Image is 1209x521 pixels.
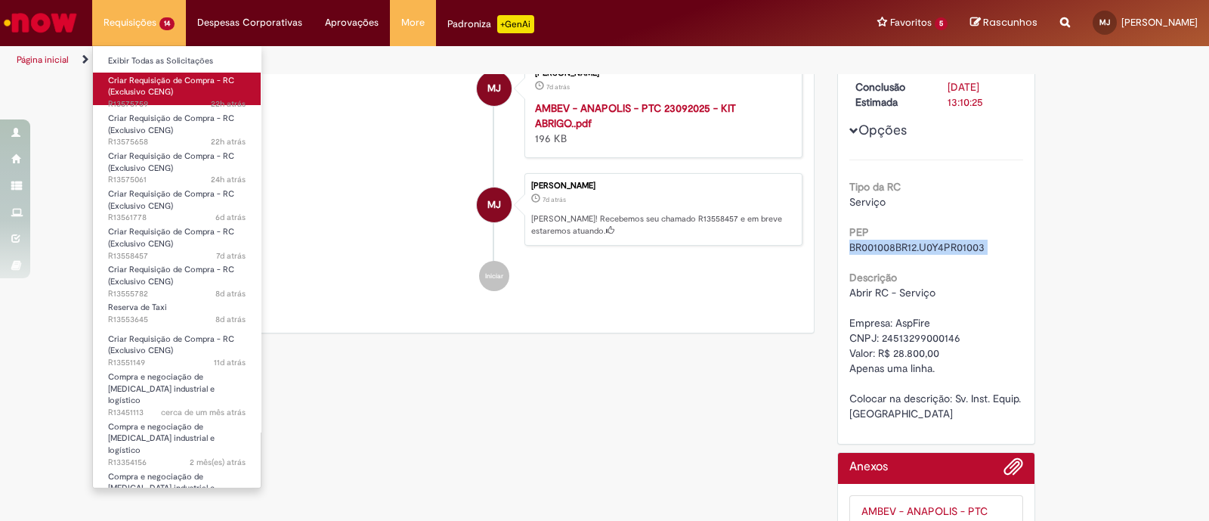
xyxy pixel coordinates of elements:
[849,271,897,284] b: Descrição
[214,357,246,368] time: 19/09/2025 15:05:13
[108,471,215,506] span: Compra e negociação de [MEDICAL_DATA] industrial e logístico
[849,225,869,239] b: PEP
[546,82,570,91] span: 7d atrás
[215,288,246,299] span: 8d atrás
[190,457,246,468] time: 05/08/2025 09:43:08
[844,79,937,110] dt: Conclusão Estimada
[93,148,261,181] a: Aberto R13575061 : Criar Requisição de Compra - RC (Exclusivo CENG)
[970,16,1037,30] a: Rascunhos
[215,314,246,325] time: 22/09/2025 08:38:20
[1003,457,1023,484] button: Adicionar anexos
[108,407,246,419] span: R13451113
[93,73,261,105] a: Aberto R13575759 : Criar Requisição de Compra - RC (Exclusivo CENG)
[190,457,246,468] span: 2 mês(es) atrás
[531,213,794,237] p: [PERSON_NAME]! Recebemos seu chamado R13558457 e em breve estaremos atuando.
[849,180,901,194] b: Tipo da RC
[93,419,261,451] a: Aberto R13354156 : Compra e negociação de Capex industrial e logístico
[211,98,246,110] span: 22h atrás
[535,101,736,130] a: AMBEV - ANAPOLIS - PTC 23092025 - KIT ABRIGO..pdf
[447,15,534,33] div: Padroniza
[211,174,246,185] time: 29/09/2025 08:50:59
[543,195,566,204] span: 7d atrás
[325,15,379,30] span: Aprovações
[93,110,261,143] a: Aberto R13575658 : Criar Requisição de Compra - RC (Exclusivo CENG)
[211,174,246,185] span: 24h atrás
[108,174,246,186] span: R13575061
[849,195,886,209] span: Serviço
[531,181,794,191] div: [PERSON_NAME]
[108,188,234,212] span: Criar Requisição de Compra - RC (Exclusivo CENG)
[159,17,175,30] span: 14
[211,136,246,147] time: 29/09/2025 10:20:44
[93,224,261,256] a: Aberto R13558457 : Criar Requisição de Compra - RC (Exclusivo CENG)
[849,461,888,474] h2: Anexos
[93,331,261,364] a: Aberto R13551149 : Criar Requisição de Compra - RC (Exclusivo CENG)
[108,333,234,357] span: Criar Requisição de Compra - RC (Exclusivo CENG)
[108,150,234,174] span: Criar Requisição de Compra - RC (Exclusivo CENG)
[211,98,246,110] time: 29/09/2025 10:34:50
[215,212,246,223] span: 6d atrás
[535,69,787,78] div: [PERSON_NAME]
[535,101,787,146] div: 196 KB
[1121,16,1198,29] span: [PERSON_NAME]
[92,45,261,488] ul: Requisições
[216,250,246,262] span: 7d atrás
[477,71,512,106] div: Marcos Junior
[2,8,79,38] img: ServiceNow
[108,314,246,326] span: R13553645
[186,173,802,246] li: Marcos Junior
[849,240,985,254] span: BR001008BR12.U0Y4PR01003
[497,15,534,33] p: +GenAi
[93,469,261,501] a: Aberto R13098739 : Compra e negociação de Capex industrial e logístico
[108,457,246,469] span: R13354156
[108,371,215,406] span: Compra e negociação de [MEDICAL_DATA] industrial e logístico
[93,262,261,294] a: Aberto R13555782 : Criar Requisição de Compra - RC (Exclusivo CENG)
[935,17,948,30] span: 5
[487,187,501,223] span: MJ
[983,15,1037,29] span: Rascunhos
[104,15,156,30] span: Requisições
[108,136,246,148] span: R13575658
[108,421,215,456] span: Compra e negociação de [MEDICAL_DATA] industrial e logístico
[849,286,1024,420] span: Abrir RC - Serviço Empresa: AspFire CNPJ: 24513299000146 Valor: R$ 28.800,00 Apenas uma linha. Co...
[215,288,246,299] time: 22/09/2025 15:08:36
[211,136,246,147] span: 22h atrás
[108,357,246,369] span: R13551149
[215,314,246,325] span: 8d atrás
[93,299,261,327] a: Aberto R13553645 : Reserva de Taxi
[216,250,246,262] time: 23/09/2025 11:10:23
[11,46,795,74] ul: Trilhas de página
[108,113,234,136] span: Criar Requisição de Compra - RC (Exclusivo CENG)
[108,98,246,110] span: R13575759
[477,188,512,222] div: Marcos Junior
[108,226,234,250] span: Criar Requisição de Compra - RC (Exclusivo CENG)
[108,288,246,300] span: R13555782
[215,212,246,223] time: 24/09/2025 09:34:56
[93,369,261,402] a: Aberto R13451113 : Compra e negociação de Capex industrial e logístico
[1099,17,1110,27] span: MJ
[890,15,932,30] span: Favoritos
[401,15,425,30] span: More
[161,407,246,418] span: cerca de um mês atrás
[108,250,246,262] span: R13558457
[948,79,1018,110] div: [DATE] 13:10:25
[214,357,246,368] span: 11d atrás
[108,264,234,287] span: Criar Requisição de Compra - RC (Exclusivo CENG)
[108,75,234,98] span: Criar Requisição de Compra - RC (Exclusivo CENG)
[108,212,246,224] span: R13561778
[197,15,302,30] span: Despesas Corporativas
[543,195,566,204] time: 23/09/2025 11:10:22
[108,302,167,313] span: Reserva de Taxi
[17,54,69,66] a: Página inicial
[487,70,501,107] span: MJ
[93,53,261,70] a: Exibir Todas as Solicitações
[93,186,261,219] a: Aberto R13561778 : Criar Requisição de Compra - RC (Exclusivo CENG)
[161,407,246,418] time: 27/08/2025 09:39:55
